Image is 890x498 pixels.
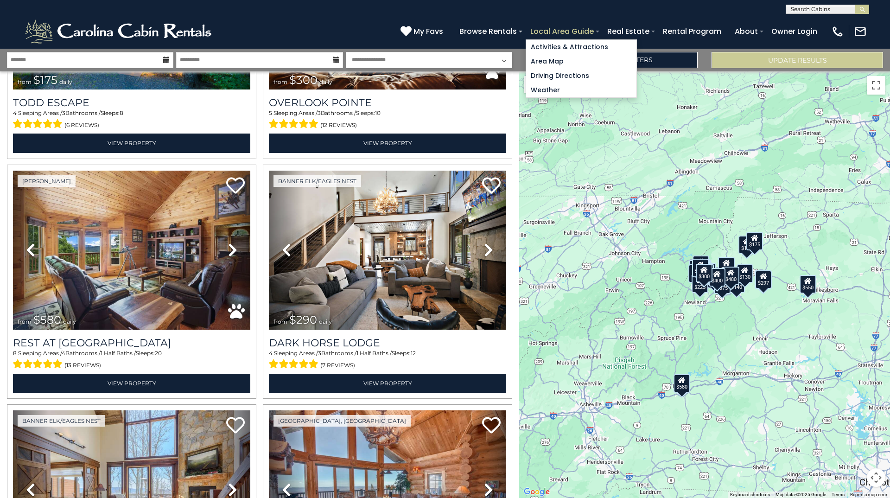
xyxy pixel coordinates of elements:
[521,486,552,498] img: Google
[18,318,32,325] span: from
[320,119,357,131] span: (12 reviews)
[850,492,887,497] a: Report a map error
[269,350,273,357] span: 4
[674,374,690,393] div: $580
[730,492,770,498] button: Keyboard shortcuts
[521,486,552,498] a: Open this area in Google Maps (opens a new window)
[269,349,506,371] div: Sleeping Areas / Bathrooms / Sleeps:
[712,52,883,68] button: Update Results
[693,255,709,274] div: $125
[23,18,216,45] img: White-1-2.png
[320,359,355,371] span: (7 reviews)
[273,318,287,325] span: from
[411,350,416,357] span: 12
[696,264,712,282] div: $300
[63,318,76,325] span: daily
[482,416,501,436] a: Add to favorites
[13,350,17,357] span: 8
[13,337,250,349] a: Rest at [GEOGRAPHIC_DATA]
[746,232,763,250] div: $175
[13,109,17,116] span: 4
[226,416,245,436] a: Add to favorites
[718,257,735,275] div: $349
[526,23,598,39] a: Local Area Guide
[273,415,411,427] a: [GEOGRAPHIC_DATA], [GEOGRAPHIC_DATA]
[730,23,763,39] a: About
[289,313,317,326] span: $290
[526,69,636,83] a: Driving Directions
[603,23,654,39] a: Real Estate
[13,109,250,131] div: Sleeping Areas / Bathrooms / Sleeps:
[854,25,867,38] img: mail-regular-white.png
[692,259,709,277] div: $425
[101,350,136,357] span: 1 Half Baths /
[269,96,506,109] a: Overlook Pointe
[120,109,123,116] span: 8
[767,23,822,39] a: Owner Login
[64,359,101,371] span: (13 reviews)
[400,26,445,38] a: My Favs
[33,313,61,326] span: $580
[62,350,65,357] span: 4
[482,176,501,196] a: Add to favorites
[318,350,321,357] span: 3
[692,275,708,293] div: $225
[226,176,245,196] a: Add to favorites
[709,268,725,287] div: $400
[375,109,381,116] span: 10
[269,134,506,153] a: View Property
[269,109,506,131] div: Sleeping Areas / Bathrooms / Sleeps:
[737,264,753,283] div: $130
[776,492,826,497] span: Map data ©2025 Google
[269,374,506,393] a: View Property
[723,267,739,285] div: $480
[13,171,250,330] img: thumbnail_164747674.jpeg
[273,78,287,85] span: from
[831,25,844,38] img: phone-regular-white.png
[269,171,506,330] img: thumbnail_164375639.jpeg
[526,54,636,69] a: Area Map
[526,83,636,97] a: Weather
[832,492,845,497] a: Terms
[33,73,57,87] span: $175
[18,175,76,187] a: [PERSON_NAME]
[13,134,250,153] a: View Property
[319,78,332,85] span: daily
[867,76,885,95] button: Toggle fullscreen view
[658,23,726,39] a: Rental Program
[524,76,556,93] button: Change map style
[13,337,250,349] h3: Rest at Mountain Crest
[13,349,250,371] div: Sleeping Areas / Bathrooms / Sleeps:
[269,337,506,349] a: Dark Horse Lodge
[269,109,272,116] span: 5
[18,415,105,427] a: Banner Elk/Eagles Nest
[867,468,885,487] button: Map camera controls
[688,264,705,283] div: $230
[319,318,332,325] span: daily
[289,73,318,87] span: $300
[59,78,72,85] span: daily
[455,23,521,39] a: Browse Rentals
[738,236,755,254] div: $175
[13,96,250,109] a: Todd Escape
[18,78,32,85] span: from
[155,350,162,357] span: 20
[318,109,321,116] span: 3
[64,119,99,131] span: (6 reviews)
[13,374,250,393] a: View Property
[800,275,816,294] div: $550
[356,350,392,357] span: 1 Half Baths /
[413,26,443,37] span: My Favs
[755,270,772,289] div: $297
[273,175,361,187] a: Banner Elk/Eagles Nest
[62,109,65,116] span: 3
[526,40,636,54] a: Activities & Attractions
